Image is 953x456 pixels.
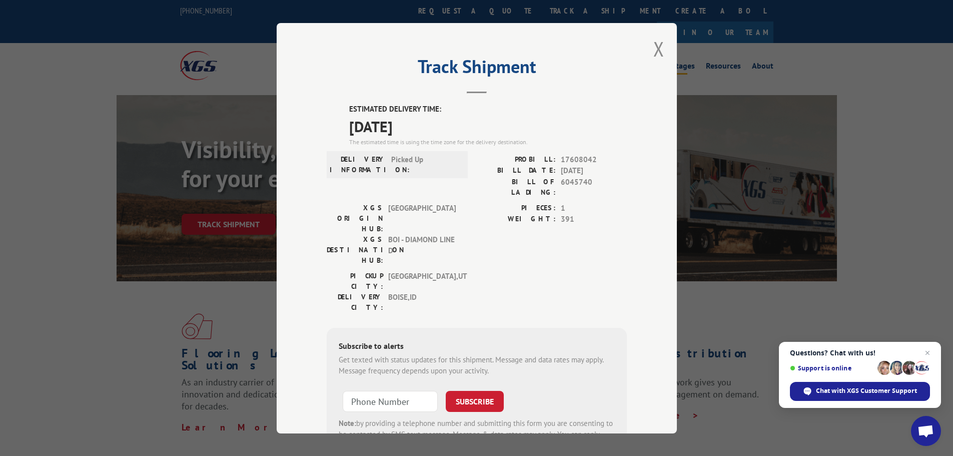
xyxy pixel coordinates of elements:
[477,214,556,225] label: WEIGHT:
[327,202,383,234] label: XGS ORIGIN HUB:
[561,165,627,177] span: [DATE]
[391,154,459,175] span: Picked Up
[349,104,627,115] label: ESTIMATED DELIVERY TIME:
[339,354,615,376] div: Get texted with status updates for this shipment. Message and data rates may apply. Message frequ...
[790,382,930,401] div: Chat with XGS Customer Support
[477,176,556,197] label: BILL OF LADING:
[327,291,383,312] label: DELIVERY CITY:
[561,214,627,225] span: 391
[561,202,627,214] span: 1
[561,176,627,197] span: 6045740
[327,270,383,291] label: PICKUP CITY:
[339,417,615,451] div: by providing a telephone number and submitting this form you are consenting to be contacted by SM...
[790,364,874,372] span: Support is online
[816,386,917,395] span: Chat with XGS Customer Support
[327,60,627,79] h2: Track Shipment
[330,154,386,175] label: DELIVERY INFORMATION:
[561,154,627,165] span: 17608042
[339,339,615,354] div: Subscribe to alerts
[388,202,456,234] span: [GEOGRAPHIC_DATA]
[921,347,933,359] span: Close chat
[388,234,456,265] span: BOI - DIAMOND LINE D
[339,418,356,427] strong: Note:
[388,270,456,291] span: [GEOGRAPHIC_DATA] , UT
[349,137,627,146] div: The estimated time is using the time zone for the delivery destination.
[653,36,664,62] button: Close modal
[477,202,556,214] label: PIECES:
[790,349,930,357] span: Questions? Chat with us!
[327,234,383,265] label: XGS DESTINATION HUB:
[446,390,504,411] button: SUBSCRIBE
[477,165,556,177] label: BILL DATE:
[349,115,627,137] span: [DATE]
[388,291,456,312] span: BOISE , ID
[343,390,438,411] input: Phone Number
[911,416,941,446] div: Open chat
[477,154,556,165] label: PROBILL:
